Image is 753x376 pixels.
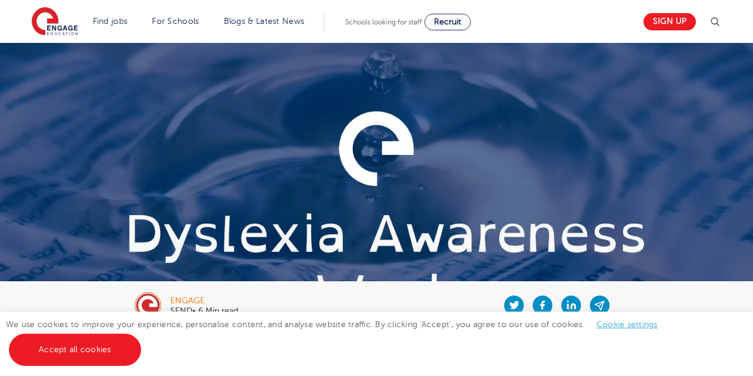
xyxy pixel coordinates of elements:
[6,320,670,354] span: We use cookies to improve your experience, personalise content, and analyse website traffic. By c...
[170,307,238,315] p: SEND• 6 Min read
[434,17,461,26] span: Recruit
[643,13,696,30] a: Sign up
[224,17,305,26] a: Blogs & Latest News
[152,17,199,26] a: For Schools
[32,7,78,37] img: Engage Education
[345,18,422,26] span: Schools looking for staff
[9,334,141,366] a: Accept all cookies
[170,297,238,305] div: engage
[93,17,128,26] a: Find jobs
[424,14,471,30] a: Recruit
[596,320,658,329] a: Cookie settings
